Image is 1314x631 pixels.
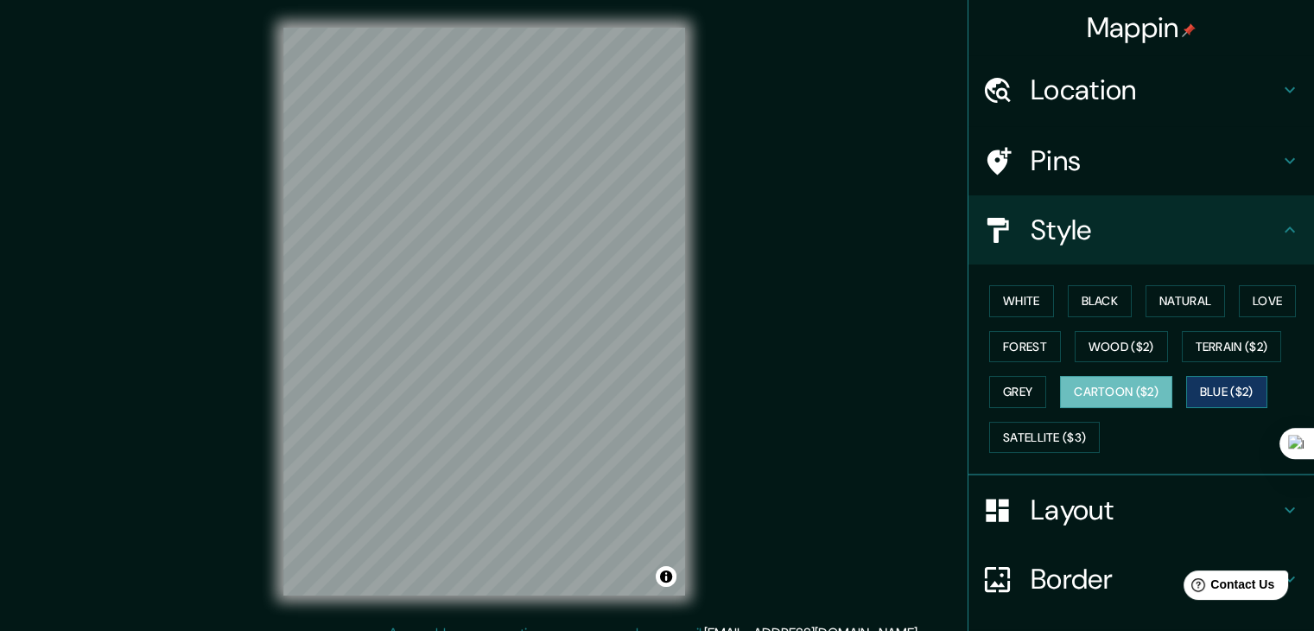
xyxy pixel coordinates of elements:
button: Black [1068,285,1133,317]
button: Blue ($2) [1186,376,1267,408]
h4: Mappin [1087,10,1197,45]
button: Terrain ($2) [1182,331,1282,363]
h4: Pins [1031,143,1279,178]
button: Love [1239,285,1296,317]
button: White [989,285,1054,317]
button: Forest [989,331,1061,363]
div: Pins [968,126,1314,195]
div: Border [968,545,1314,614]
h4: Border [1031,562,1279,596]
h4: Layout [1031,493,1279,527]
div: Location [968,55,1314,124]
button: Cartoon ($2) [1060,376,1172,408]
div: Style [968,195,1314,265]
button: Natural [1146,285,1225,317]
iframe: Help widget launcher [1160,564,1295,612]
canvas: Map [283,28,685,596]
h4: Style [1031,213,1279,247]
button: Satellite ($3) [989,422,1100,454]
button: Grey [989,376,1046,408]
div: Layout [968,475,1314,545]
img: pin-icon.png [1182,23,1196,37]
button: Toggle attribution [656,566,676,587]
button: Wood ($2) [1075,331,1168,363]
h4: Location [1031,73,1279,107]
